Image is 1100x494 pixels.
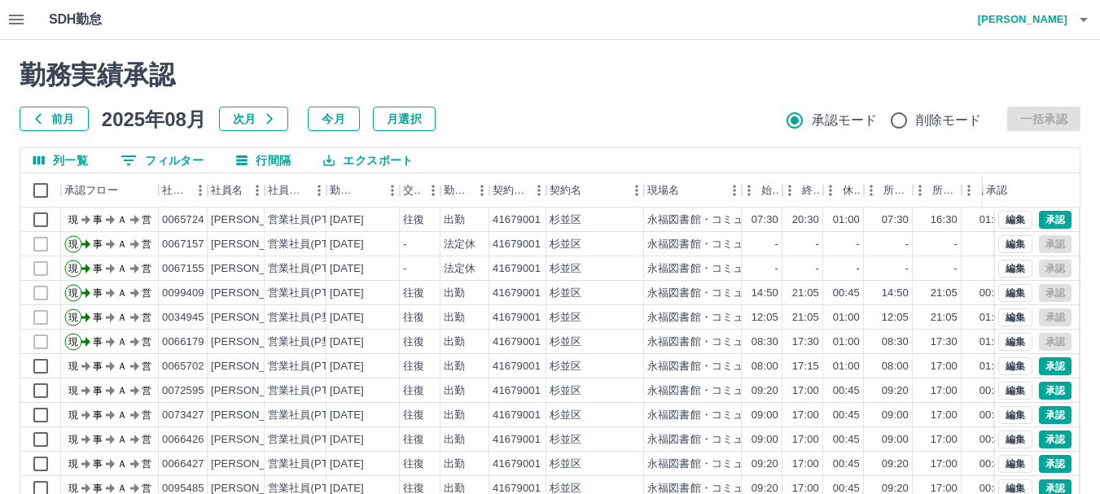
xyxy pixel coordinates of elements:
div: 社員番号 [162,173,188,208]
div: [DATE] [330,212,364,228]
text: 現 [68,263,78,274]
div: [PERSON_NAME] [211,286,300,301]
span: 削除モード [916,111,982,130]
button: 前月 [20,107,89,131]
div: 17:00 [792,432,819,448]
div: 永福図書館・コミュニティふらっと永福 [647,261,840,277]
div: 往復 [403,383,424,399]
div: 01:00 [833,310,860,326]
div: 09:00 [752,408,778,423]
text: 現 [68,238,78,250]
div: 承認フロー [64,173,118,208]
button: メニュー [245,178,270,203]
div: 永福図書館・コミュニティふらっと永福 [647,212,840,228]
div: 杉並区 [550,383,581,399]
button: 編集 [998,235,1032,253]
button: 編集 [998,284,1032,302]
div: 17:00 [931,383,958,399]
div: 所定開始 [864,173,913,208]
div: 14:50 [882,286,909,301]
div: 00:45 [833,408,860,423]
div: 往復 [403,457,424,472]
text: 営 [142,458,151,470]
div: 08:00 [752,359,778,374]
div: 営業社員(PT契約) [268,383,353,399]
button: 編集 [998,431,1032,448]
div: 社員区分 [268,173,307,208]
div: 12:05 [882,310,909,326]
h5: 2025年08月 [102,107,206,131]
div: 41679001 [493,457,541,472]
div: 07:30 [752,212,778,228]
div: 休憩 [823,173,864,208]
div: [PERSON_NAME] [211,432,300,448]
text: Ａ [117,458,127,470]
div: [PERSON_NAME] [211,237,300,252]
div: - [816,261,819,277]
text: Ａ [117,409,127,421]
button: 編集 [998,406,1032,424]
div: - [954,237,958,252]
div: [PERSON_NAME] [211,334,300,350]
div: 41679001 [493,408,541,423]
text: 現 [68,361,78,372]
div: 41679001 [493,212,541,228]
div: 永福図書館・コミュニティふらっと永福 [647,286,840,301]
button: メニュー [188,178,213,203]
div: 永福図書館・コミュニティふらっと永福 [647,334,840,350]
div: 41679001 [493,261,541,277]
div: [PERSON_NAME] [211,383,300,399]
button: メニュー [470,178,494,203]
div: 勤務区分 [440,173,489,208]
div: 社員名 [211,173,243,208]
div: 16:30 [931,212,958,228]
div: 17:15 [792,359,819,374]
div: - [857,261,860,277]
div: 営業社員(PT契約) [268,432,353,448]
div: 41679001 [493,383,541,399]
div: [PERSON_NAME] [211,408,300,423]
div: 往復 [403,432,424,448]
div: 法定休 [444,237,475,252]
button: ソート [357,179,380,202]
text: 営 [142,287,151,299]
div: 永福図書館・コミュニティふらっと永福 [647,432,840,448]
div: - [775,237,778,252]
div: 01:00 [979,310,1006,326]
text: Ａ [117,287,127,299]
text: Ａ [117,434,127,445]
div: 0065702 [162,359,204,374]
div: 出勤 [444,334,465,350]
div: 杉並区 [550,432,581,448]
button: 承認 [1039,406,1072,424]
div: [DATE] [330,457,364,472]
div: 永福図書館・コミュニティふらっと永福 [647,383,840,399]
div: 出勤 [444,359,465,374]
div: 14:50 [752,286,778,301]
div: 0066426 [162,432,204,448]
div: 0066427 [162,457,204,472]
div: 出勤 [444,212,465,228]
div: 交通費 [400,173,440,208]
text: 事 [93,214,103,225]
div: - [954,261,958,277]
text: 現 [68,385,78,396]
div: 17:00 [792,457,819,472]
div: 0067157 [162,237,204,252]
div: 00:45 [979,408,1006,423]
div: 往復 [403,212,424,228]
div: 08:30 [752,334,778,350]
button: 月選択 [373,107,436,131]
text: 事 [93,409,103,421]
button: メニュー [527,178,551,203]
div: 出勤 [444,310,465,326]
div: 01:00 [833,334,860,350]
div: 17:00 [931,408,958,423]
div: 永福図書館・コミュニティふらっと永福 [647,457,840,472]
div: 0072595 [162,383,204,399]
div: 出勤 [444,432,465,448]
button: 編集 [998,211,1032,229]
div: 杉並区 [550,286,581,301]
div: 0065724 [162,212,204,228]
div: 21:05 [931,310,958,326]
